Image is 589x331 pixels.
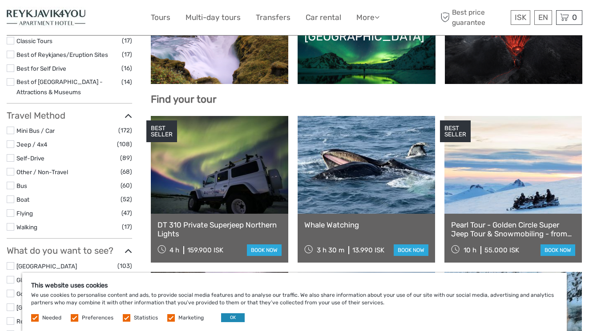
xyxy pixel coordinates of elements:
[117,139,132,149] span: (108)
[187,246,223,254] div: 159.900 ISK
[7,110,132,121] h3: Travel Method
[352,246,384,254] div: 13.990 ISK
[102,14,113,24] button: Open LiveChat chat widget
[256,11,290,24] a: Transfers
[151,11,170,24] a: Tours
[464,246,476,254] span: 10 h
[16,263,77,270] a: [GEOGRAPHIC_DATA]
[169,246,179,254] span: 4 h
[178,314,204,322] label: Marketing
[16,127,55,134] a: Mini Bus / Car
[16,196,29,203] a: Boat
[122,49,132,60] span: (17)
[121,167,132,177] span: (68)
[121,63,132,73] span: (16)
[440,120,471,143] div: BEST SELLER
[16,318,45,325] a: Reykjanes
[16,51,108,58] a: Best of Reykjanes/Eruption Sites
[439,8,509,27] span: Best price guarantee
[451,220,575,239] a: Pearl Tour - Golden Circle Super Jeep Tour & Snowmobiling - from [GEOGRAPHIC_DATA]
[16,290,53,297] a: Golden Circle
[16,141,47,148] a: Jeep / 4x4
[42,314,61,322] label: Needed
[247,244,282,256] a: book now
[452,15,576,77] a: Lava and Volcanoes
[306,11,341,24] a: Car rental
[304,15,429,77] a: Northern Lights in [GEOGRAPHIC_DATA]
[16,155,44,162] a: Self-Drive
[534,10,552,25] div: EN
[82,314,113,322] label: Preferences
[16,182,27,189] a: Bus
[122,222,132,232] span: (17)
[484,246,519,254] div: 55.000 ISK
[121,194,132,204] span: (52)
[121,180,132,191] span: (60)
[118,125,132,136] span: (172)
[121,77,132,87] span: (14)
[151,93,217,105] b: Find your tour
[571,13,578,22] span: 0
[122,36,132,46] span: (17)
[16,65,66,72] a: Best for Self Drive
[541,244,575,256] a: book now
[7,245,132,256] h3: What do you want to see?
[317,246,344,254] span: 3 h 30 m
[16,304,77,311] a: [GEOGRAPHIC_DATA]
[16,168,68,175] a: Other / Non-Travel
[12,16,101,23] p: We're away right now. Please check back later!
[394,244,428,256] a: book now
[16,37,52,44] a: Classic Tours
[22,273,567,331] div: We use cookies to personalise content and ads, to provide social media features and to analyse ou...
[186,11,241,24] a: Multi-day tours
[134,314,158,322] label: Statistics
[16,210,33,217] a: Flying
[157,15,282,77] a: Golden Circle
[31,282,558,289] h5: This website uses cookies
[120,153,132,163] span: (89)
[146,120,177,143] div: BEST SELLER
[515,13,526,22] span: ISK
[16,276,38,283] a: Glaciers
[221,313,245,322] button: OK
[304,220,428,229] a: Whale Watching
[117,261,132,271] span: (103)
[157,220,282,239] a: DT 310 Private Superjeep Northern Lights
[121,208,132,218] span: (47)
[16,78,103,96] a: Best of [GEOGRAPHIC_DATA] - Attractions & Museums
[16,223,37,231] a: Walking
[356,11,379,24] a: More
[7,7,85,28] img: 6-361f32cd-14e7-48eb-9e68-625e5797bc9e_logo_small.jpg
